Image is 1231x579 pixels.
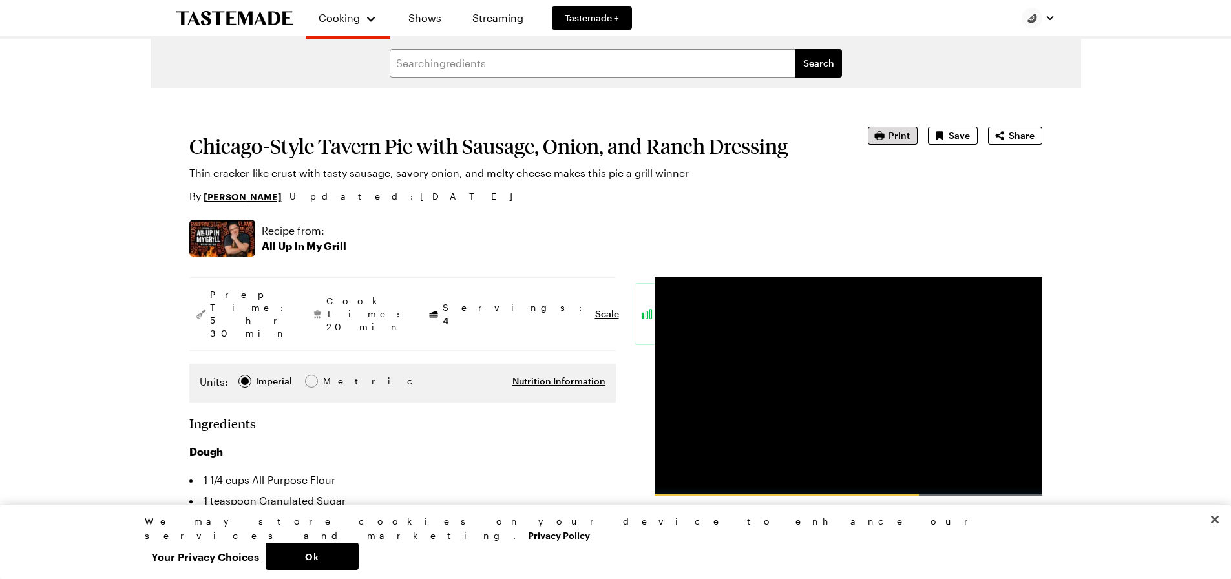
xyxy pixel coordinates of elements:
button: Save recipe [928,127,978,145]
h2: Ingredients [189,416,256,431]
img: Show where recipe is used [189,220,255,257]
span: Imperial [257,374,293,388]
span: Share [1009,129,1035,142]
span: Cooking [319,12,360,24]
span: Cook Time: 20 min [326,295,406,333]
button: filters [795,49,842,78]
li: 1 teaspoon Granulated Sugar [189,490,616,511]
a: Tastemade + [552,6,632,30]
span: 4 [443,314,448,326]
p: By [189,189,282,204]
span: Metric [323,374,352,388]
button: Cooking [319,5,377,31]
button: Scale [595,308,619,321]
button: Your Privacy Choices [145,543,266,570]
button: Print [868,127,918,145]
span: Updated : [DATE] [289,189,525,204]
button: Nutrition Information [512,375,605,388]
span: Print [889,129,910,142]
span: Servings: [443,301,589,328]
h3: Dough [189,444,616,459]
span: Save [949,129,970,142]
video-js: Video Player [655,277,1042,496]
div: Imperial Metric [200,374,350,392]
div: Privacy [145,514,1075,570]
label: Units: [200,374,228,390]
li: 1 1/4 cups All-Purpose Flour [189,470,616,490]
h1: Chicago-Style Tavern Pie with Sausage, Onion, and Ranch Dressing [189,134,832,158]
p: Thin cracker-like crust with tasty sausage, savory onion, and melty cheese makes this pie a grill... [189,165,832,181]
button: Profile picture [1022,8,1055,28]
p: All Up In My Grill [262,238,346,254]
img: Profile picture [1022,8,1042,28]
button: Close [1201,505,1229,534]
div: Metric [323,374,350,388]
a: Recipe from:All Up In My Grill [262,223,346,254]
a: To Tastemade Home Page [176,11,293,26]
button: Ok [266,543,359,570]
span: Prep Time: 5 hr 30 min [210,288,290,340]
a: More information about your privacy, opens in a new tab [528,529,590,541]
span: Tastemade + [565,12,619,25]
div: We may store cookies on your device to enhance our services and marketing. [145,514,1075,543]
iframe: Advertisement [655,277,1042,496]
p: Recipe from: [262,223,346,238]
a: [PERSON_NAME] [204,189,282,204]
button: Share [988,127,1042,145]
div: Imperial [257,374,292,388]
span: Search [803,57,834,70]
